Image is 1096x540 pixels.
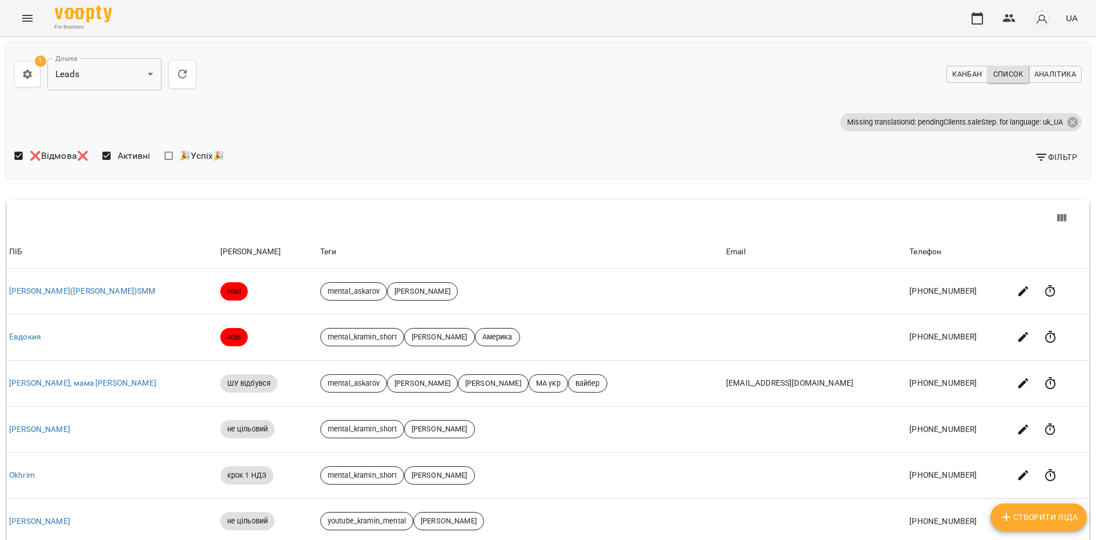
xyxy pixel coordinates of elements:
img: Voopty Logo [55,6,112,22]
span: 1 [35,55,46,67]
span: youtube_kramin_mental [321,516,413,526]
td: [PHONE_NUMBER] [907,269,1007,314]
span: mental_askarov [321,286,386,297]
a: [PERSON_NAME] [9,517,70,526]
td: [PHONE_NUMBER] [907,406,1007,453]
div: ПІБ [9,245,216,259]
button: Список [988,66,1029,83]
span: не цільовий [220,424,275,434]
span: mental_kramin_short [321,332,404,342]
span: [PERSON_NAME] [414,516,483,526]
a: [PERSON_NAME]([PERSON_NAME])SMM [9,286,156,295]
div: Телефон [909,245,1005,259]
span: Америка [476,332,519,342]
span: Активні [118,149,151,163]
button: Аналітика [1029,66,1082,83]
div: крок 1 НДЗ [220,466,273,485]
td: [PHONE_NUMBER] [907,361,1007,407]
span: mental_kramin_short [321,424,404,434]
span: mental_kramin_short [321,470,404,481]
a: Okhrim [9,470,35,479]
span: ❌Відмова❌ [30,149,88,163]
div: нові [220,328,248,346]
div: Email [726,245,905,259]
a: [PERSON_NAME] [9,425,70,434]
span: For Business [55,23,112,31]
span: [PERSON_NAME] [458,378,528,389]
span: крок 1 НДЗ [220,470,273,481]
button: View Columns [1048,205,1075,232]
span: Фільтр [1034,150,1077,164]
span: [PERSON_NAME] [405,332,474,342]
span: Аналітика [1034,68,1076,81]
div: [PERSON_NAME] [220,245,316,259]
div: ШУ відбувся [220,374,278,393]
span: [PERSON_NAME] [405,470,474,481]
div: не цільовий [220,420,275,438]
div: Leads [47,58,162,90]
span: [PERSON_NAME] [388,378,457,389]
div: Теги [320,245,722,259]
button: Канбан [946,66,988,83]
span: mental_askarov [321,378,386,389]
div: не цільовий [220,512,275,530]
span: [PERSON_NAME] [405,424,474,434]
div: нові [220,282,248,301]
span: 🎉Успіх🎉 [179,149,224,163]
img: avatar_s.png [1034,10,1050,26]
span: вайбер [569,378,607,389]
span: Список [993,68,1024,81]
span: Створити Ліда [1000,510,1078,524]
span: ШУ відбувся [220,378,278,389]
span: [PERSON_NAME] [388,286,457,297]
span: нові [220,286,248,297]
span: нові [220,332,248,342]
button: UA [1061,7,1082,29]
span: МА укр [529,378,567,389]
a: [PERSON_NAME], мама [PERSON_NAME] [9,378,156,387]
button: Фільтр [1030,147,1082,167]
a: Евдокия [9,332,41,341]
button: Створити Ліда [990,503,1087,531]
td: [PHONE_NUMBER] [907,314,1007,361]
td: [PHONE_NUMBER] [907,453,1007,499]
button: Menu [14,5,41,32]
div: Missing translationId: pendingClients.saleStep. for language: uk_UA [840,113,1082,131]
span: Канбан [952,68,982,81]
td: [EMAIL_ADDRESS][DOMAIN_NAME] [724,361,907,407]
div: Table Toolbar [7,199,1089,236]
span: UA [1066,12,1078,24]
span: не цільовий [220,516,275,526]
span: Missing translationId: pendingClients.saleStep. for language: uk_UA [840,117,1070,127]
